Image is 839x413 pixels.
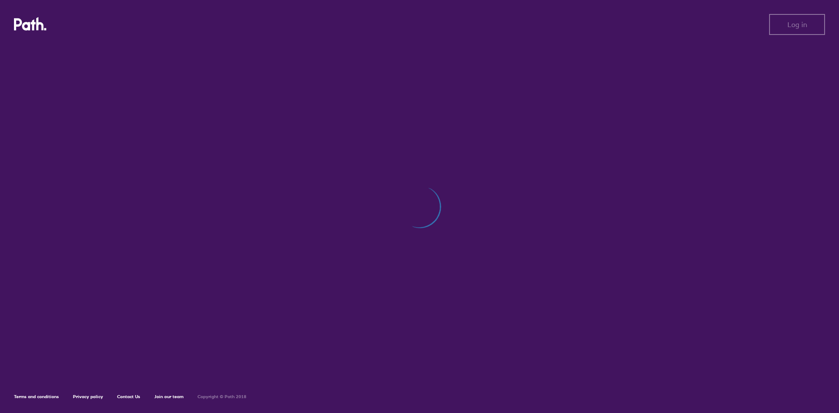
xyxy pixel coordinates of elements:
[14,394,59,399] a: Terms and conditions
[117,394,140,399] a: Contact Us
[787,21,807,28] span: Log in
[769,14,825,35] button: Log in
[73,394,103,399] a: Privacy policy
[154,394,184,399] a: Join our team
[198,394,246,399] h6: Copyright © Path 2018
